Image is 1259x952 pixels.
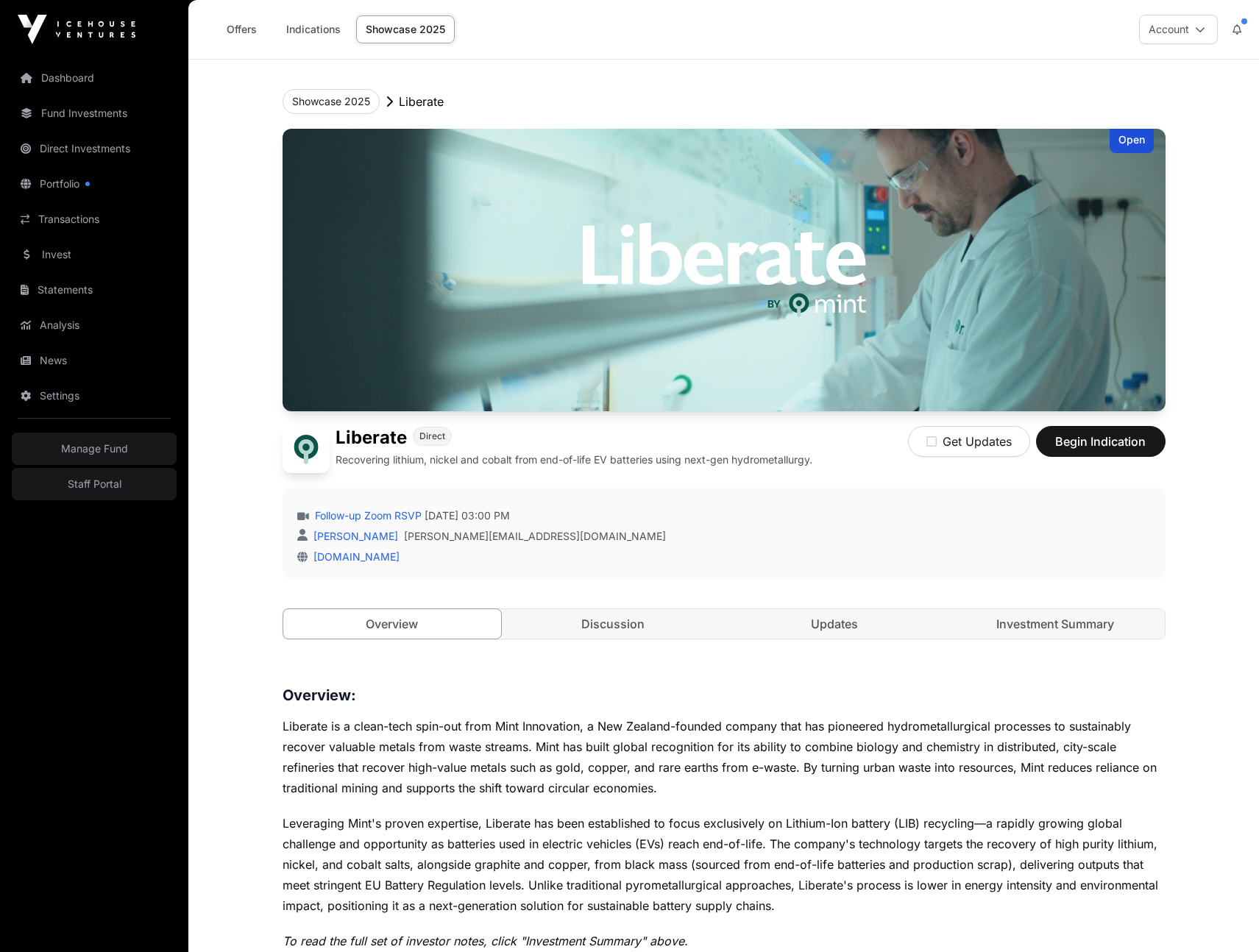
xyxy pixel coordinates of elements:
a: Indications [277,15,350,43]
p: Recovering lithium, nickel and cobalt from end-of-life EV batteries using next-gen hydrometallurgy. [336,452,812,467]
a: Updates [726,609,944,639]
a: Discussion [504,609,723,639]
div: Open [1110,129,1154,153]
a: News [12,344,177,377]
a: Staff Portal [12,468,177,500]
button: Begin Indication [1036,426,1166,457]
a: Follow-up Zoom RSVP [312,508,422,523]
a: Offers [212,15,271,43]
a: Direct Investments [12,132,177,165]
span: [DATE] 03:00 PM [425,508,510,523]
p: Leveraging Mint's proven expertise, Liberate has been established to focus exclusively on Lithium... [283,813,1166,916]
p: Liberate [399,93,444,110]
span: Begin Indication [1054,433,1147,450]
a: Portfolio [12,168,177,200]
a: Dashboard [12,62,177,94]
em: To read the full set of investor notes, click "Investment Summary" above. [283,934,688,948]
a: Fund Investments [12,97,177,129]
a: Transactions [12,203,177,235]
p: Liberate is a clean-tech spin-out from Mint Innovation, a New Zealand-founded company that has pi... [283,716,1166,798]
a: [DOMAIN_NAME] [308,550,400,563]
a: Showcase 2025 [356,15,455,43]
nav: Tabs [283,609,1165,639]
a: Statements [12,274,177,306]
button: Showcase 2025 [283,89,380,114]
h3: Overview: [283,683,1166,707]
button: Account [1139,15,1218,44]
a: Begin Indication [1036,441,1166,455]
img: Liberate [283,426,330,473]
a: Analysis [12,309,177,341]
img: Icehouse Ventures Logo [18,15,135,44]
a: Invest [12,238,177,271]
a: Manage Fund [12,433,177,465]
img: Liberate [283,129,1166,411]
a: Investment Summary [946,609,1165,639]
a: [PERSON_NAME] [311,530,398,542]
button: Get Updates [908,426,1030,457]
a: Settings [12,380,177,412]
h1: Liberate [336,426,407,450]
span: Direct [419,430,445,442]
a: Overview [283,608,503,639]
a: [PERSON_NAME][EMAIL_ADDRESS][DOMAIN_NAME] [404,529,666,544]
